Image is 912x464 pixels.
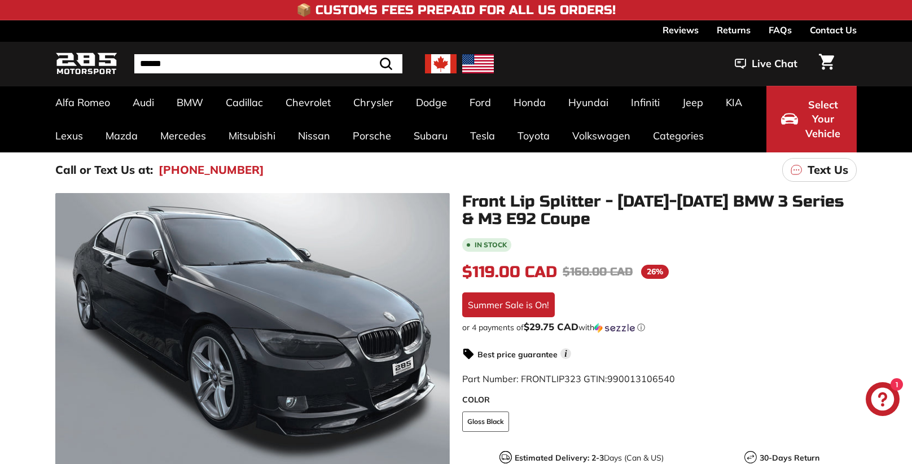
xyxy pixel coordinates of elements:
[506,119,561,152] a: Toyota
[804,98,842,141] span: Select Your Vehicle
[462,373,675,384] span: Part Number: FRONTLIP323 GTIN:
[810,20,857,40] a: Contact Us
[462,394,857,406] label: COLOR
[44,86,121,119] a: Alfa Romeo
[462,292,555,317] div: Summer Sale is On!
[671,86,714,119] a: Jeep
[159,161,264,178] a: [PHONE_NUMBER]
[462,322,857,333] div: or 4 payments of with
[717,20,751,40] a: Returns
[459,119,506,152] a: Tesla
[55,51,117,77] img: Logo_285_Motorsport_areodynamics_components
[752,56,797,71] span: Live Chat
[214,86,274,119] a: Cadillac
[714,86,753,119] a: KIA
[766,86,857,152] button: Select Your Vehicle
[342,86,405,119] a: Chrysler
[594,323,635,333] img: Sezzle
[296,3,616,17] h4: 📦 Customs Fees Prepaid for All US Orders!
[515,452,664,464] p: Days (Can & US)
[561,119,642,152] a: Volkswagen
[812,45,841,83] a: Cart
[524,321,578,332] span: $29.75 CAD
[55,161,153,178] p: Call or Text Us at:
[149,119,217,152] a: Mercedes
[475,242,507,248] b: In stock
[165,86,214,119] a: BMW
[462,322,857,333] div: or 4 payments of$29.75 CADwithSezzle Click to learn more about Sezzle
[782,158,857,182] a: Text Us
[402,119,459,152] a: Subaru
[477,349,558,360] strong: Best price guarantee
[287,119,341,152] a: Nissan
[134,54,402,73] input: Search
[642,119,715,152] a: Categories
[769,20,792,40] a: FAQs
[720,50,812,78] button: Live Chat
[44,119,94,152] a: Lexus
[458,86,502,119] a: Ford
[862,382,903,419] inbox-online-store-chat: Shopify online store chat
[563,265,633,279] span: $160.00 CAD
[462,262,557,282] span: $119.00 CAD
[217,119,287,152] a: Mitsubishi
[94,119,149,152] a: Mazda
[405,86,458,119] a: Dodge
[560,348,571,359] span: i
[620,86,671,119] a: Infiniti
[274,86,342,119] a: Chevrolet
[341,119,402,152] a: Porsche
[641,265,669,279] span: 26%
[557,86,620,119] a: Hyundai
[121,86,165,119] a: Audi
[462,193,857,228] h1: Front Lip Splitter - [DATE]-[DATE] BMW 3 Series & M3 E92 Coupe
[515,453,604,463] strong: Estimated Delivery: 2-3
[663,20,699,40] a: Reviews
[607,373,675,384] span: 990013106540
[808,161,848,178] p: Text Us
[760,453,819,463] strong: 30-Days Return
[502,86,557,119] a: Honda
